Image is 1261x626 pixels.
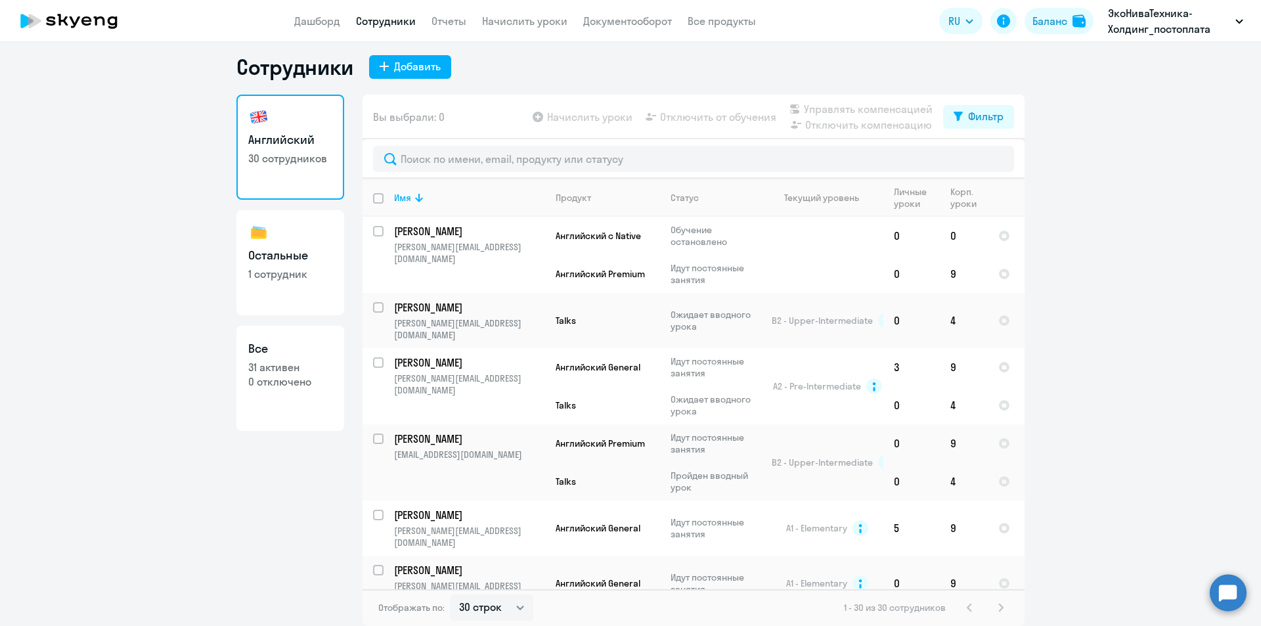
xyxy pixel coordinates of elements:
[431,14,466,28] a: Отчеты
[394,372,544,396] p: [PERSON_NAME][EMAIL_ADDRESS][DOMAIN_NAME]
[556,399,576,411] span: Talks
[940,501,988,556] td: 9
[556,192,591,204] div: Продукт
[394,355,544,370] a: [PERSON_NAME]
[394,525,544,548] p: [PERSON_NAME][EMAIL_ADDRESS][DOMAIN_NAME]
[1032,13,1067,29] div: Баланс
[556,577,640,589] span: Английский General
[394,241,544,265] p: [PERSON_NAME][EMAIL_ADDRESS][DOMAIN_NAME]
[773,380,861,392] span: A2 - Pre-Intermediate
[786,522,847,534] span: A1 - Elementary
[940,217,988,255] td: 0
[394,432,544,446] a: [PERSON_NAME]
[394,224,542,238] p: [PERSON_NAME]
[236,326,344,431] a: Все31 активен0 отключено
[556,476,576,487] span: Talks
[940,556,988,611] td: 9
[883,501,940,556] td: 5
[373,146,1014,172] input: Поиск по имени, email, продукту или статусу
[248,340,332,357] h3: Все
[883,348,940,386] td: 3
[556,361,640,373] span: Английский General
[671,432,761,455] p: Идут постоянные занятия
[688,14,756,28] a: Все продукты
[394,563,542,577] p: [PERSON_NAME]
[373,109,445,125] span: Вы выбрали: 0
[883,386,940,424] td: 0
[248,267,332,281] p: 1 сотрудник
[950,186,987,210] div: Корп. уроки
[1101,5,1250,37] button: ЭкоНиваТехника-Холдинг_постоплата 2025 год, ЭКОНИВАТЕХНИКА-ХОЛДИНГ, ООО
[883,556,940,611] td: 0
[248,131,332,148] h3: Английский
[394,355,542,370] p: [PERSON_NAME]
[883,424,940,462] td: 0
[236,95,344,200] a: Английский30 сотрудников
[894,186,939,210] div: Личные уроки
[556,230,641,242] span: Английский с Native
[671,470,761,493] p: Пройден вводный урок
[248,106,269,127] img: english
[556,315,576,326] span: Talks
[772,315,873,326] span: B2 - Upper-Intermediate
[394,300,544,315] a: [PERSON_NAME]
[236,54,353,80] h1: Сотрудники
[378,602,445,614] span: Отображать по:
[671,355,761,379] p: Идут постоянные занятия
[394,508,544,522] a: [PERSON_NAME]
[671,516,761,540] p: Идут постоянные занятия
[939,8,983,34] button: RU
[583,14,672,28] a: Документооборот
[883,293,940,348] td: 0
[294,14,340,28] a: Дашборд
[968,108,1004,124] div: Фильтр
[1073,14,1086,28] img: balance
[394,563,544,577] a: [PERSON_NAME]
[394,224,544,238] a: [PERSON_NAME]
[671,192,699,204] div: Статус
[772,192,883,204] div: Текущий уровень
[844,602,946,614] span: 1 - 30 из 30 сотрудников
[1025,8,1094,34] button: Балансbalance
[369,55,451,79] button: Добавить
[784,192,859,204] div: Текущий уровень
[883,255,940,293] td: 0
[394,192,411,204] div: Имя
[671,309,761,332] p: Ожидает вводного урока
[940,348,988,386] td: 9
[394,432,542,446] p: [PERSON_NAME]
[556,268,645,280] span: Английский Premium
[943,105,1014,129] button: Фильтр
[671,262,761,286] p: Идут постоянные занятия
[236,210,344,315] a: Остальные1 сотрудник
[671,224,761,248] p: Обучение остановлено
[940,424,988,462] td: 9
[248,360,332,374] p: 31 активен
[248,374,332,389] p: 0 отключено
[394,580,544,604] p: [PERSON_NAME][EMAIL_ADDRESS][DOMAIN_NAME]
[394,449,544,460] p: [EMAIL_ADDRESS][DOMAIN_NAME]
[394,58,441,74] div: Добавить
[248,247,332,264] h3: Остальные
[940,462,988,501] td: 4
[1108,5,1230,37] p: ЭкоНиваТехника-Холдинг_постоплата 2025 год, ЭКОНИВАТЕХНИКА-ХОЛДИНГ, ООО
[248,222,269,243] img: others
[671,571,761,595] p: Идут постоянные занятия
[883,217,940,255] td: 0
[671,393,761,417] p: Ожидает вводного урока
[940,386,988,424] td: 4
[482,14,567,28] a: Начислить уроки
[883,462,940,501] td: 0
[248,151,332,166] p: 30 сотрудников
[394,317,544,341] p: [PERSON_NAME][EMAIL_ADDRESS][DOMAIN_NAME]
[786,577,847,589] span: A1 - Elementary
[356,14,416,28] a: Сотрудники
[394,508,542,522] p: [PERSON_NAME]
[940,255,988,293] td: 9
[394,192,544,204] div: Имя
[948,13,960,29] span: RU
[394,300,542,315] p: [PERSON_NAME]
[556,522,640,534] span: Английский General
[772,457,873,468] span: B2 - Upper-Intermediate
